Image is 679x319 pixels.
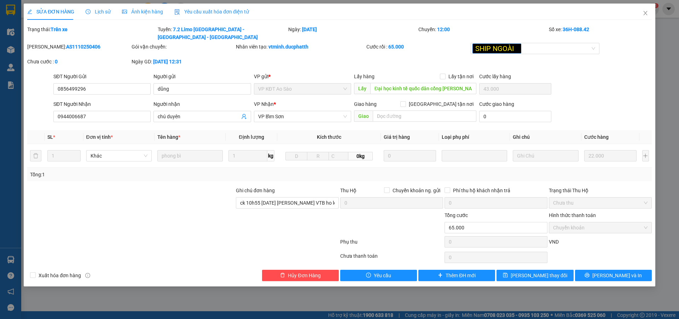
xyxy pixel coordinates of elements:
[153,100,251,108] div: Người nhận
[258,111,347,122] span: VP Bỉm Sơn
[563,27,589,32] b: 36H-088.42
[418,25,548,41] div: Chuyến:
[86,134,113,140] span: Đơn vị tính
[122,9,163,15] span: Ảnh kiện hàng
[27,25,157,41] div: Trạng thái:
[174,9,249,15] span: Yêu cầu xuất hóa đơn điện tử
[340,188,356,193] span: Thu Hộ
[584,134,609,140] span: Cước hàng
[239,134,264,140] span: Định lượng
[66,44,100,50] b: AS1110250406
[643,10,648,16] span: close
[47,134,53,140] span: SL
[479,111,551,122] input: Cước giao hàng
[418,270,495,281] button: plusThêm ĐH mới
[592,272,642,279] span: [PERSON_NAME] và In
[254,73,351,80] div: VP gửi
[132,58,234,65] div: Ngày GD:
[515,48,518,51] span: close
[384,150,436,161] input: 0
[27,58,130,65] div: Chưa cước :
[354,101,377,107] span: Giao hàng
[553,198,648,208] span: Chưa thu
[132,43,234,51] div: Gói vận chuyển:
[370,83,476,94] input: Dọc đường
[548,25,652,41] div: Số xe:
[174,9,180,15] img: icon
[642,150,649,161] button: plus
[339,238,444,250] div: Phụ thu
[153,59,182,64] b: [DATE] 12:31
[329,152,348,160] input: C
[236,43,365,51] div: Nhân viên tạo:
[503,273,508,278] span: save
[339,252,444,264] div: Chưa thanh toán
[157,134,180,140] span: Tên hàng
[268,44,308,50] b: vtminh.ducphatth
[27,9,32,14] span: edit
[549,187,652,194] div: Trạng thái Thu Hộ
[53,73,151,80] div: SĐT Người Gửi
[53,100,151,108] div: SĐT Người Nhận
[446,73,476,80] span: Lấy tận nơi
[241,114,247,119] span: user-add
[354,83,370,94] span: Lấy
[511,272,567,279] span: [PERSON_NAME] thay đổi
[384,134,410,140] span: Giá trị hàng
[86,9,91,14] span: clock-circle
[354,74,375,79] span: Lấy hàng
[553,222,648,233] span: Chuyển khoản
[86,9,111,15] span: Lịch sử
[158,27,258,40] b: 7.2 Limo [GEOGRAPHIC_DATA] - [GEOGRAPHIC_DATA] - [GEOGRAPHIC_DATA]
[575,270,652,281] button: printer[PERSON_NAME] và In
[236,188,275,193] label: Ghi chú đơn hàng
[450,187,513,194] span: Phí thu hộ khách nhận trả
[91,150,147,161] span: Khác
[472,44,521,53] span: SHIP NGOÀI
[288,272,320,279] span: Hủy Đơn Hàng
[446,272,476,279] span: Thêm ĐH mới
[254,101,274,107] span: VP Nhận
[317,134,341,140] span: Kích thước
[374,272,391,279] span: Yêu cầu
[51,27,68,32] b: Trên xe
[27,43,130,51] div: [PERSON_NAME]:
[285,152,307,160] input: D
[584,150,637,161] input: 0
[388,44,404,50] b: 65.000
[258,84,347,94] span: VP KĐT Ao Sào
[437,27,450,32] b: 12:00
[366,273,371,278] span: exclamation-circle
[373,110,476,122] input: Dọc đường
[30,171,262,178] div: Tổng: 1
[479,101,514,107] label: Cước giao hàng
[549,239,559,245] span: VND
[479,74,511,79] label: Cước lấy hàng
[513,150,578,161] input: Ghi Chú
[348,152,372,160] span: 0kg
[585,273,590,278] span: printer
[288,25,418,41] div: Ngày:
[354,110,373,122] span: Giao
[157,25,288,41] div: Tuyến:
[153,73,251,80] div: Người gửi
[549,212,596,218] label: Hình thức thanh toán
[236,197,339,209] input: Ghi chú đơn hàng
[406,100,476,108] span: [GEOGRAPHIC_DATA] tận nơi
[30,150,41,161] button: delete
[302,27,317,32] b: [DATE]
[307,152,329,160] input: R
[340,270,417,281] button: exclamation-circleYêu cầu
[122,9,127,14] span: picture
[267,150,274,161] span: kg
[55,59,58,64] b: 0
[497,270,573,281] button: save[PERSON_NAME] thay đổi
[157,150,223,161] input: VD: Bàn, Ghế
[262,270,339,281] button: deleteHủy Đơn Hàng
[438,273,443,278] span: plus
[27,9,74,15] span: SỬA ĐƠN HÀNG
[390,187,443,194] span: Chuyển khoản ng. gửi
[439,130,510,144] th: Loại phụ phí
[280,273,285,278] span: delete
[366,43,469,51] div: Cước rồi :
